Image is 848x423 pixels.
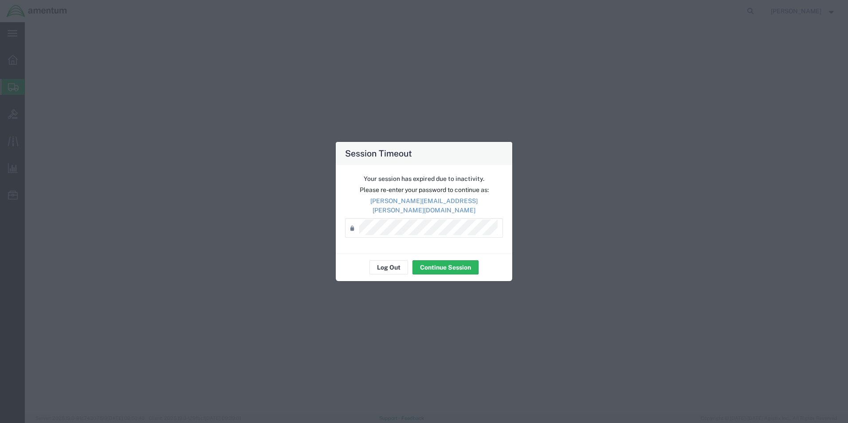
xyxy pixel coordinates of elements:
p: [PERSON_NAME][EMAIL_ADDRESS][PERSON_NAME][DOMAIN_NAME] [345,196,503,215]
p: Your session has expired due to inactivity. [345,174,503,184]
h4: Session Timeout [345,147,412,160]
p: Please re-enter your password to continue as: [345,185,503,195]
button: Log Out [369,260,408,274]
button: Continue Session [412,260,479,274]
